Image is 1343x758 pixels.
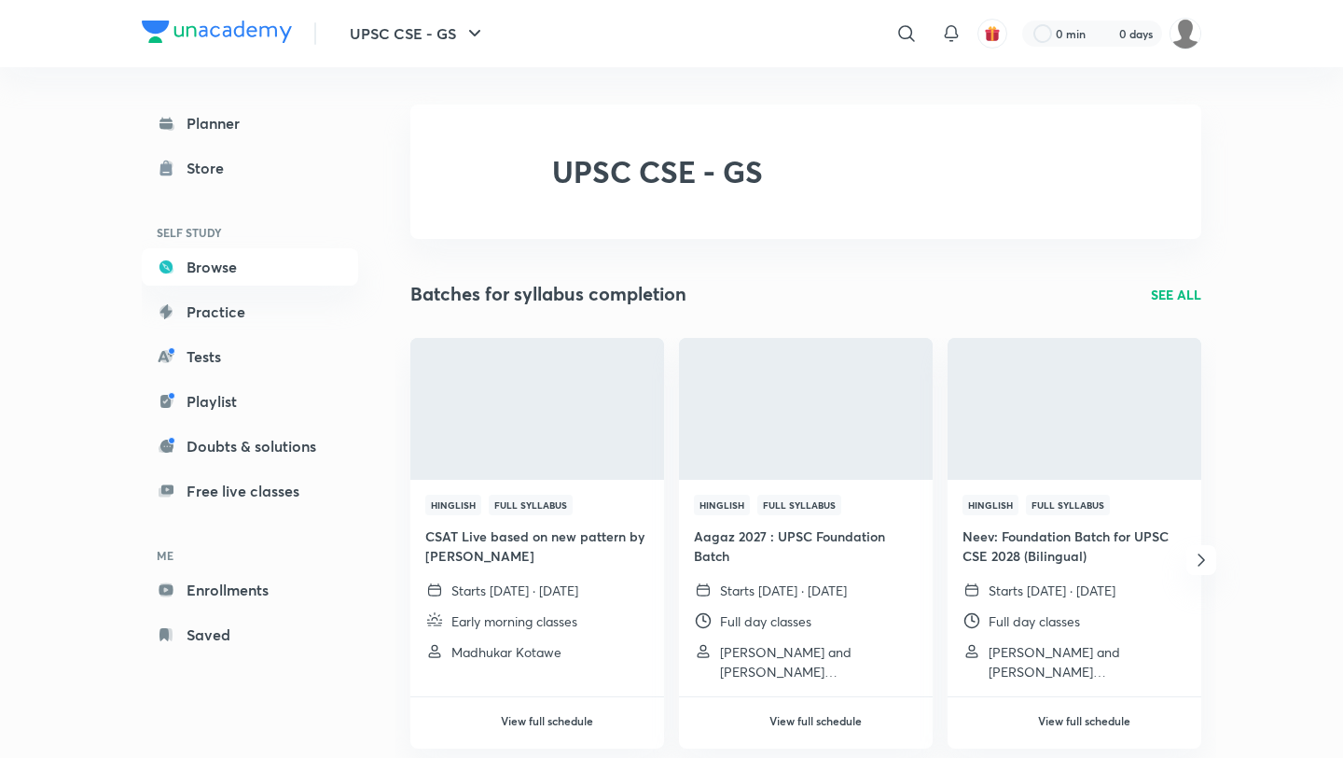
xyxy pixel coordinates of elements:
h6: View full schedule [769,712,862,729]
a: ThumbnailHinglishFull SyllabusAagaz 2027 : UPSC Foundation BatchStarts [DATE] · [DATE]Full day cl... [679,338,933,696]
p: Madhukar Kotawe [451,642,561,662]
img: play [1019,714,1034,729]
a: Free live classes [142,472,358,510]
h4: CSAT Live based on new pattern by [PERSON_NAME] [425,526,649,566]
a: Browse [142,248,358,286]
a: ThumbnailHinglishFull SyllabusCSAT Live based on new pattern by [PERSON_NAME]Starts [DATE] · [DAT... [410,338,664,677]
p: Early morning classes [451,611,577,631]
a: Playlist [142,383,358,420]
span: Hinglish [694,495,750,515]
h2: UPSC CSE - GS [552,154,763,189]
span: Hinglish [425,495,481,515]
p: Starts [DATE] · [DATE] [720,581,847,600]
h6: ME [142,540,358,571]
img: UPSC CSE - GS [455,142,515,202]
a: Planner [142,105,358,142]
div: Store [187,157,235,179]
a: Company Logo [142,21,292,48]
span: Full Syllabus [489,495,573,515]
p: Starts [DATE] · [DATE] [451,581,578,600]
p: Sumit Konde and Nandini Singh Tomar [720,642,918,681]
img: play [482,714,497,729]
a: Tests [142,338,358,375]
a: Practice [142,293,358,330]
span: Full Syllabus [1026,495,1110,515]
a: Saved [142,616,358,653]
span: Hinglish [962,495,1018,515]
h6: SELF STUDY [142,217,358,248]
img: avatar [984,25,1001,42]
a: Doubts & solutions [142,428,358,465]
h6: View full schedule [1038,712,1130,729]
img: Company Logo [142,21,292,43]
img: play [751,714,766,729]
button: avatar [977,19,1007,49]
p: Sumit Konde and Nandini Singh Tomar [989,642,1186,681]
img: Thumbnail [408,336,666,481]
button: UPSC CSE - GS [339,15,497,52]
img: Thumbnail [945,336,1203,481]
h2: Batches for syllabus completion [410,280,686,308]
img: streak [1097,24,1115,43]
p: Full day classes [989,611,1080,631]
a: Enrollments [142,571,358,609]
a: ThumbnailHinglishFull SyllabusNeev: Foundation Batch for UPSC CSE 2028 (Bilingual)Starts [DATE] ·... [948,338,1201,696]
p: Full day classes [720,611,811,631]
a: SEE ALL [1151,285,1201,304]
h4: Neev: Foundation Batch for UPSC CSE 2028 (Bilingual) [962,526,1186,566]
img: Ajit [1170,18,1201,49]
h6: View full schedule [501,712,593,729]
a: Store [142,149,358,187]
p: Starts [DATE] · [DATE] [989,581,1115,600]
img: Thumbnail [676,336,935,481]
span: Full Syllabus [757,495,841,515]
h4: Aagaz 2027 : UPSC Foundation Batch [694,526,918,566]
